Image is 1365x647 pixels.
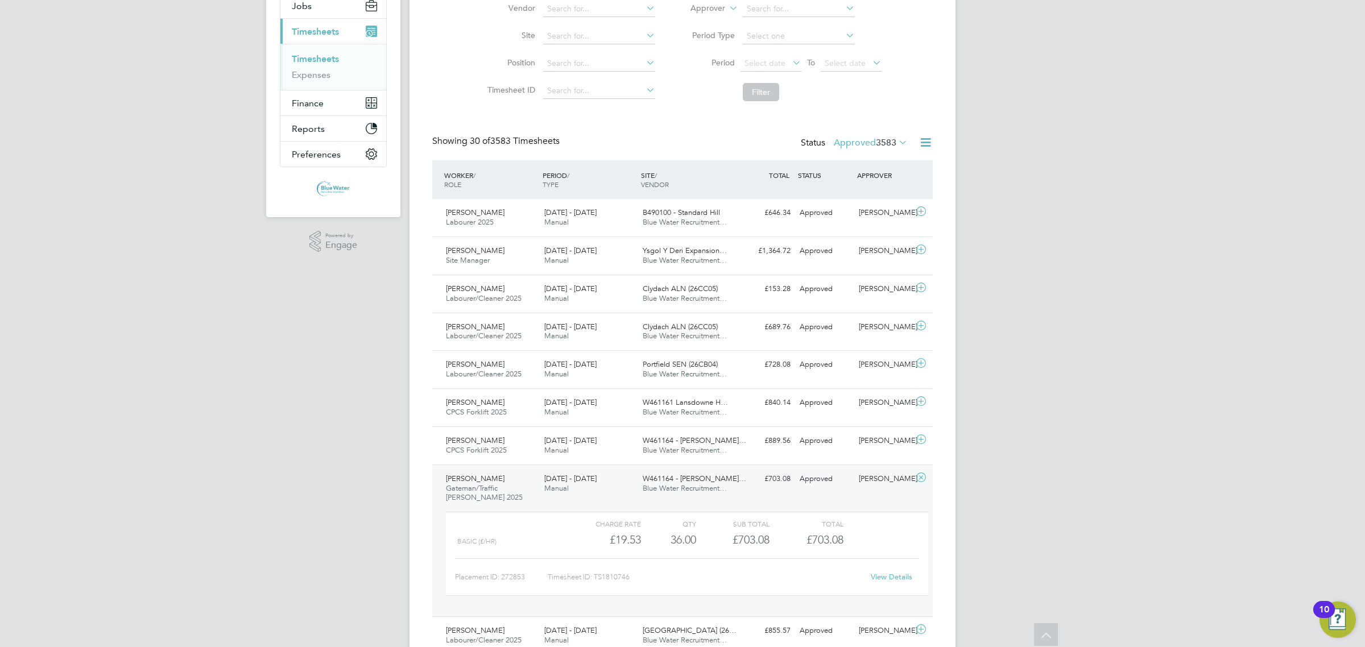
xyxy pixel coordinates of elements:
div: [PERSON_NAME] [854,621,913,640]
div: Approved [795,318,854,337]
span: Blue Water Recruitment… [643,217,727,227]
span: Blue Water Recruitment… [643,483,727,493]
span: [PERSON_NAME] [446,436,504,445]
span: [DATE] - [DATE] [544,246,597,255]
div: STATUS [795,165,854,185]
div: [PERSON_NAME] [854,355,913,374]
span: Jobs [292,1,312,11]
span: [PERSON_NAME] [446,474,504,483]
span: Portfield SEN (26CB04) [643,359,718,369]
a: Expenses [292,69,330,80]
div: QTY [641,517,696,530]
span: Manual [544,255,569,265]
span: Blue Water Recruitment… [643,369,727,379]
button: Finance [280,90,386,115]
div: Approved [795,432,854,450]
input: Search for... [543,83,655,99]
span: Select date [744,58,785,68]
span: W461164 - [PERSON_NAME]… [643,436,746,445]
button: Filter [743,83,779,101]
span: £703.08 [806,533,843,546]
span: [PERSON_NAME] [446,359,504,369]
span: [DATE] - [DATE] [544,625,597,635]
span: [PERSON_NAME] [446,322,504,331]
span: [PERSON_NAME] [446,397,504,407]
span: B490100 - Standard Hill [643,208,720,217]
label: Period [684,57,735,68]
span: [DATE] - [DATE] [544,474,597,483]
span: Manual [544,407,569,417]
span: CPCS Forklift 2025 [446,445,507,455]
div: Timesheets [280,44,386,90]
div: Timesheet ID: TS1810746 [548,568,863,586]
div: £889.56 [736,432,795,450]
span: / [473,171,475,180]
span: Clydach ALN (26CC05) [643,322,718,331]
div: Approved [795,470,854,488]
div: 10 [1319,609,1329,624]
span: Labourer/Cleaner 2025 [446,369,522,379]
div: Approved [795,355,854,374]
span: Manual [544,445,569,455]
span: W461161 Lansdowne H… [643,397,728,407]
span: 30 of [470,135,490,147]
div: Charge rate [568,517,641,530]
span: CPCS Forklift 2025 [446,407,507,417]
div: [PERSON_NAME] [854,318,913,337]
span: Manual [544,293,569,303]
span: Timesheets [292,26,339,37]
span: Blue Water Recruitment… [643,255,727,265]
input: Search for... [543,56,655,72]
span: W461164 - [PERSON_NAME]… [643,474,746,483]
span: [DATE] - [DATE] [544,208,597,217]
span: / [655,171,657,180]
img: bluewaterwales-logo-retina.png [317,179,350,197]
div: £703.08 [736,470,795,488]
div: £703.08 [696,530,770,549]
input: Search for... [543,1,655,17]
div: £728.08 [736,355,795,374]
span: / [567,171,569,180]
span: Manual [544,369,569,379]
span: Ysgol Y Deri Expansion… [643,246,727,255]
div: Status [801,135,910,151]
a: Go to home page [280,179,387,197]
div: [PERSON_NAME] [854,204,913,222]
div: Approved [795,393,854,412]
span: Reports [292,123,325,134]
div: £1,364.72 [736,242,795,260]
label: Period Type [684,30,735,40]
div: Approved [795,280,854,298]
span: Blue Water Recruitment… [643,293,727,303]
input: Select one [743,28,855,44]
div: [PERSON_NAME] [854,432,913,450]
span: Blue Water Recruitment… [643,407,727,417]
span: Select date [825,58,866,68]
div: 36.00 [641,530,696,549]
div: £840.14 [736,393,795,412]
div: £646.34 [736,204,795,222]
span: [DATE] - [DATE] [544,436,597,445]
div: [PERSON_NAME] [854,470,913,488]
div: Showing [432,135,562,147]
span: Labourer/Cleaner 2025 [446,635,522,645]
label: Approved [834,137,908,148]
span: Blue Water Recruitment… [643,445,727,455]
label: Approver [674,3,725,14]
span: [PERSON_NAME] [446,284,504,293]
span: Preferences [292,149,341,160]
label: Timesheet ID [484,85,535,95]
div: Approved [795,204,854,222]
span: Finance [292,98,324,109]
span: Labourer/Cleaner 2025 [446,331,522,341]
span: Blue Water Recruitment… [643,635,727,645]
span: Powered by [325,231,357,240]
span: Site Manager [446,255,490,265]
span: [PERSON_NAME] [446,625,504,635]
span: Manual [544,331,569,341]
a: Timesheets [292,53,339,64]
span: Manual [544,635,569,645]
span: To [804,55,818,70]
a: Powered byEngage [309,231,358,252]
div: WORKER [441,165,540,194]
